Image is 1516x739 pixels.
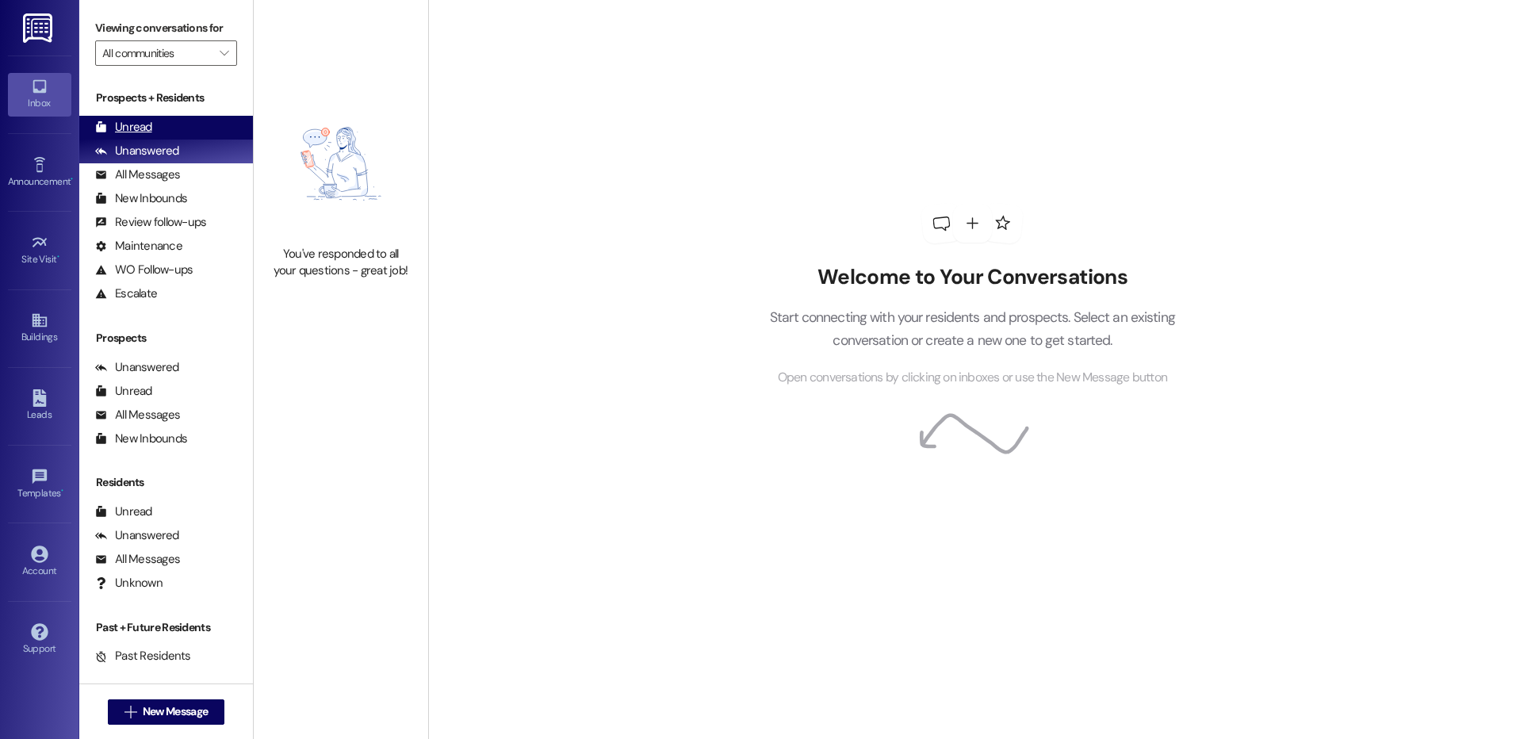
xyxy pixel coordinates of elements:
[8,618,71,661] a: Support
[95,383,152,400] div: Unread
[8,541,71,584] a: Account
[79,619,253,636] div: Past + Future Residents
[79,474,253,491] div: Residents
[95,119,152,136] div: Unread
[778,368,1167,388] span: Open conversations by clicking on inboxes or use the New Message button
[95,551,180,568] div: All Messages
[95,672,202,688] div: Future Residents
[57,251,59,262] span: •
[95,143,179,159] div: Unanswered
[271,90,411,237] img: empty-state
[8,73,71,116] a: Inbox
[143,703,208,720] span: New Message
[108,699,225,725] button: New Message
[745,265,1199,290] h2: Welcome to Your Conversations
[8,229,71,272] a: Site Visit •
[95,214,206,231] div: Review follow-ups
[95,407,180,423] div: All Messages
[124,706,136,718] i: 
[61,485,63,496] span: •
[95,527,179,544] div: Unanswered
[8,463,71,506] a: Templates •
[95,431,187,447] div: New Inbounds
[95,16,237,40] label: Viewing conversations for
[95,238,182,255] div: Maintenance
[8,385,71,427] a: Leads
[79,330,253,347] div: Prospects
[23,13,56,43] img: ResiDesk Logo
[8,307,71,350] a: Buildings
[95,167,180,183] div: All Messages
[71,174,73,185] span: •
[95,359,179,376] div: Unanswered
[220,47,228,59] i: 
[271,246,411,280] div: You've responded to all your questions - great job!
[79,90,253,106] div: Prospects + Residents
[95,262,193,278] div: WO Follow-ups
[95,648,191,664] div: Past Residents
[745,306,1199,351] p: Start connecting with your residents and prospects. Select an existing conversation or create a n...
[95,504,152,520] div: Unread
[95,575,163,592] div: Unknown
[95,190,187,207] div: New Inbounds
[95,285,157,302] div: Escalate
[102,40,212,66] input: All communities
